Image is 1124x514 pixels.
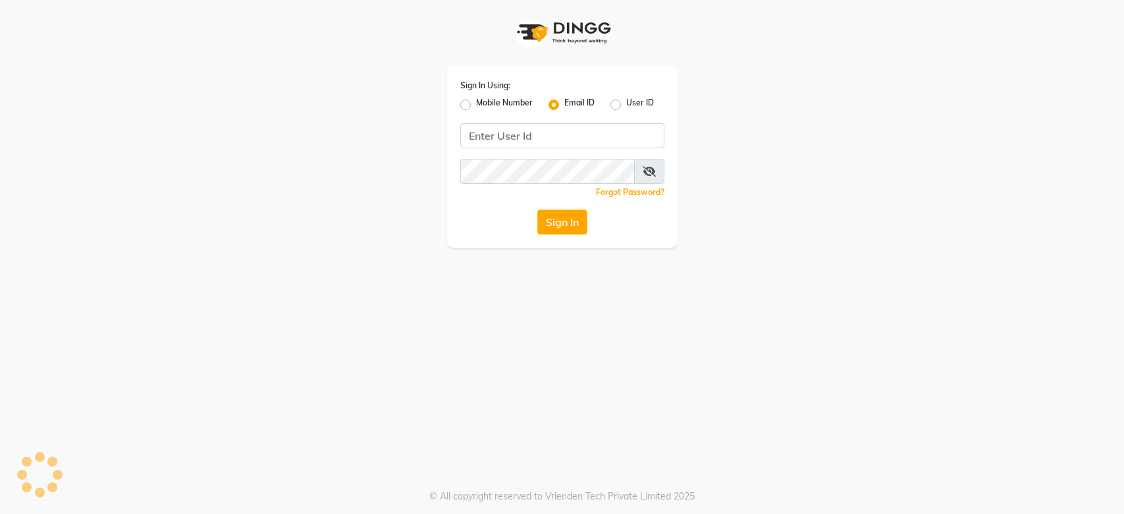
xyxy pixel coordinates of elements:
[460,123,664,148] input: Username
[596,187,664,197] a: Forgot Password?
[510,13,615,52] img: logo1.svg
[476,97,533,113] label: Mobile Number
[626,97,654,113] label: User ID
[460,159,635,184] input: Username
[460,80,510,92] label: Sign In Using:
[564,97,595,113] label: Email ID
[537,210,587,235] button: Sign In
